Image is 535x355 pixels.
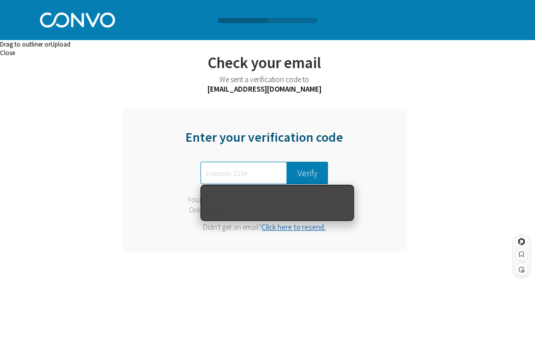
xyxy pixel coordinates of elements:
span: [EMAIL_ADDRESS][DOMAIN_NAME] [207,84,321,94]
div: Enter your verification code [177,129,352,155]
img: Convo Logo [40,10,115,28]
input: Example: 1234 [200,162,287,184]
div: Check your email [68,53,461,72]
a: Click here to resend. [261,222,325,232]
button: Verify [287,162,328,184]
div: Didn't get an email? [177,222,352,232]
span: We sent a verification code to [219,75,309,84]
div: Your network is secure and private. Only people with verified email addresses can join. [177,194,352,215]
